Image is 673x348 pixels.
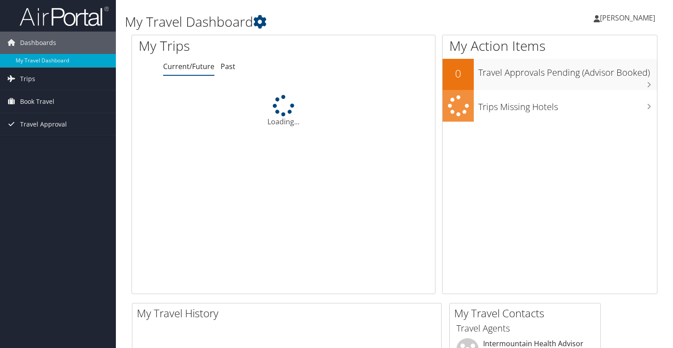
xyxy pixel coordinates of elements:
a: Trips Missing Hotels [443,90,657,122]
a: Past [221,61,235,71]
div: Loading... [132,95,435,127]
span: Trips [20,68,35,90]
a: [PERSON_NAME] [594,4,664,31]
h1: My Trips [139,37,302,55]
h2: My Travel Contacts [454,306,600,321]
span: Travel Approval [20,113,67,135]
h3: Travel Approvals Pending (Advisor Booked) [478,62,657,79]
span: Dashboards [20,32,56,54]
span: Book Travel [20,90,54,113]
h2: My Travel History [137,306,441,321]
h2: 0 [443,66,474,81]
h1: My Action Items [443,37,657,55]
h3: Trips Missing Hotels [478,96,657,113]
h1: My Travel Dashboard [125,12,484,31]
span: [PERSON_NAME] [600,13,655,23]
h3: Travel Agents [456,322,594,335]
a: 0Travel Approvals Pending (Advisor Booked) [443,59,657,90]
img: airportal-logo.png [20,6,109,27]
a: Current/Future [163,61,214,71]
